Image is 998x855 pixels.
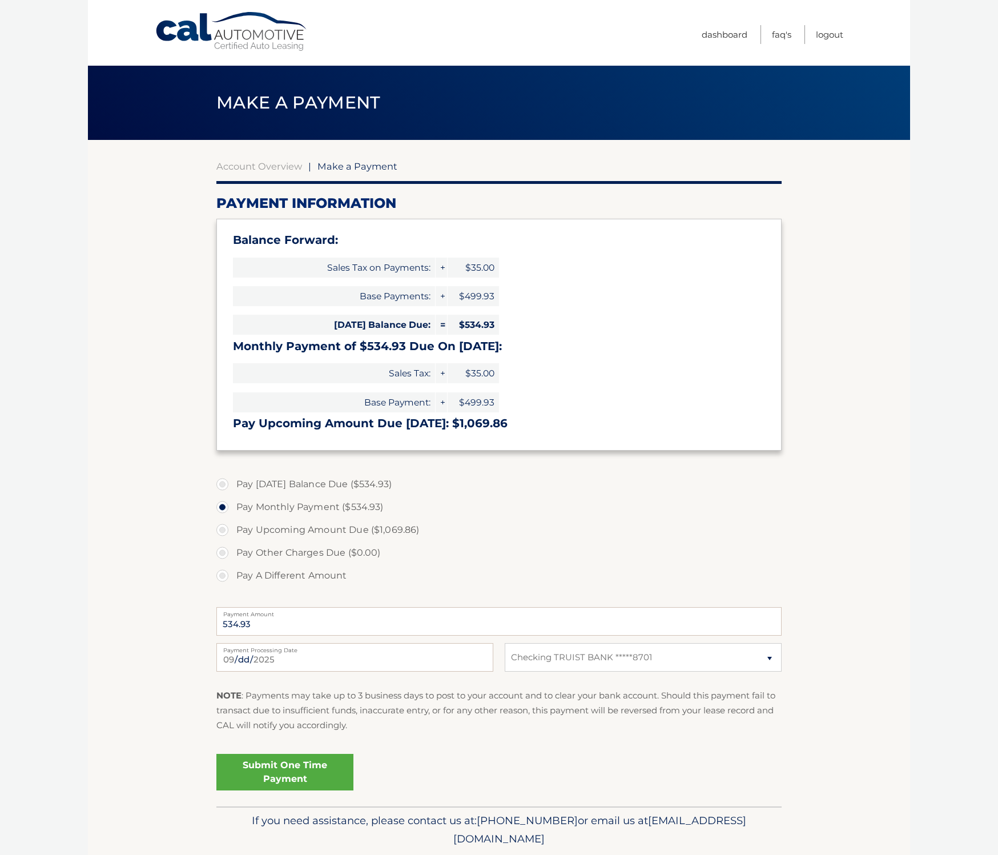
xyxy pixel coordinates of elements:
span: = [436,315,447,335]
a: Submit One Time Payment [216,754,353,790]
span: Make a Payment [216,92,380,113]
span: $499.93 [448,392,499,412]
label: Payment Amount [216,607,782,616]
span: + [436,363,447,383]
span: Base Payment: [233,392,435,412]
span: Sales Tax on Payments: [233,258,435,278]
label: Pay [DATE] Balance Due ($534.93) [216,473,782,496]
span: [EMAIL_ADDRESS][DOMAIN_NAME] [453,814,746,845]
label: Payment Processing Date [216,643,493,652]
span: $35.00 [448,258,499,278]
a: FAQ's [772,25,791,44]
span: + [436,392,447,412]
label: Pay Monthly Payment ($534.93) [216,496,782,519]
h3: Balance Forward: [233,233,765,247]
h3: Pay Upcoming Amount Due [DATE]: $1,069.86 [233,416,765,431]
strong: NOTE [216,690,242,701]
a: Logout [816,25,843,44]
span: [PHONE_NUMBER] [477,814,578,827]
h3: Monthly Payment of $534.93 Due On [DATE]: [233,339,765,354]
input: Payment Amount [216,607,782,636]
span: [DATE] Balance Due: [233,315,435,335]
label: Pay A Different Amount [216,564,782,587]
label: Pay Other Charges Due ($0.00) [216,541,782,564]
span: Base Payments: [233,286,435,306]
span: $534.93 [448,315,499,335]
h2: Payment Information [216,195,782,212]
span: Make a Payment [317,160,397,172]
span: + [436,258,447,278]
a: Account Overview [216,160,302,172]
p: If you need assistance, please contact us at: or email us at [224,812,774,848]
label: Pay Upcoming Amount Due ($1,069.86) [216,519,782,541]
span: + [436,286,447,306]
input: Payment Date [216,643,493,672]
span: | [308,160,311,172]
span: Sales Tax: [233,363,435,383]
p: : Payments may take up to 3 business days to post to your account and to clear your bank account.... [216,688,782,733]
span: $499.93 [448,286,499,306]
a: Cal Automotive [155,11,309,52]
a: Dashboard [702,25,747,44]
span: $35.00 [448,363,499,383]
